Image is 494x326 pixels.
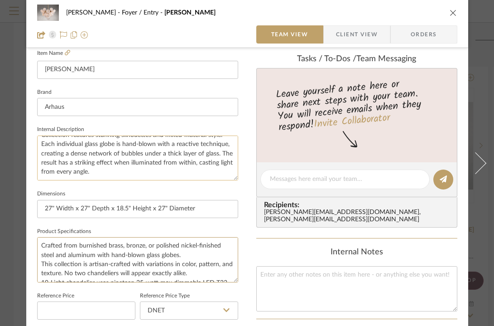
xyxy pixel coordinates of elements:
[256,54,457,64] div: team Messaging
[37,192,65,196] label: Dimensions
[37,49,70,57] label: Item Name
[66,10,122,16] span: [PERSON_NAME]
[271,25,308,44] span: Team View
[37,61,238,79] input: Enter Item Name
[264,209,453,224] div: [PERSON_NAME][EMAIL_ADDRESS][DOMAIN_NAME] , [PERSON_NAME][EMAIL_ADDRESS][DOMAIN_NAME]
[37,98,238,116] input: Enter Brand
[37,294,74,298] label: Reference Price
[37,127,84,132] label: Internal Description
[336,25,378,44] span: Client View
[37,229,91,234] label: Product Specifications
[264,201,453,209] span: Recipients:
[256,248,457,258] div: Internal Notes
[313,110,390,132] a: Invite Collaborator
[255,74,458,135] div: Leave yourself a note here or share next steps with your team. You will receive emails when they ...
[37,4,59,22] img: ebdd58a1-36fb-4ce3-80b0-2af3dc4518e2_48x40.jpg
[122,10,164,16] span: Foyer / Entry
[401,25,447,44] span: Orders
[37,200,238,218] input: Enter the dimensions of this item
[297,55,356,63] span: Tasks / To-Dos /
[449,9,457,17] button: close
[164,10,216,16] span: [PERSON_NAME]
[140,294,190,298] label: Reference Price Type
[37,90,52,95] label: Brand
